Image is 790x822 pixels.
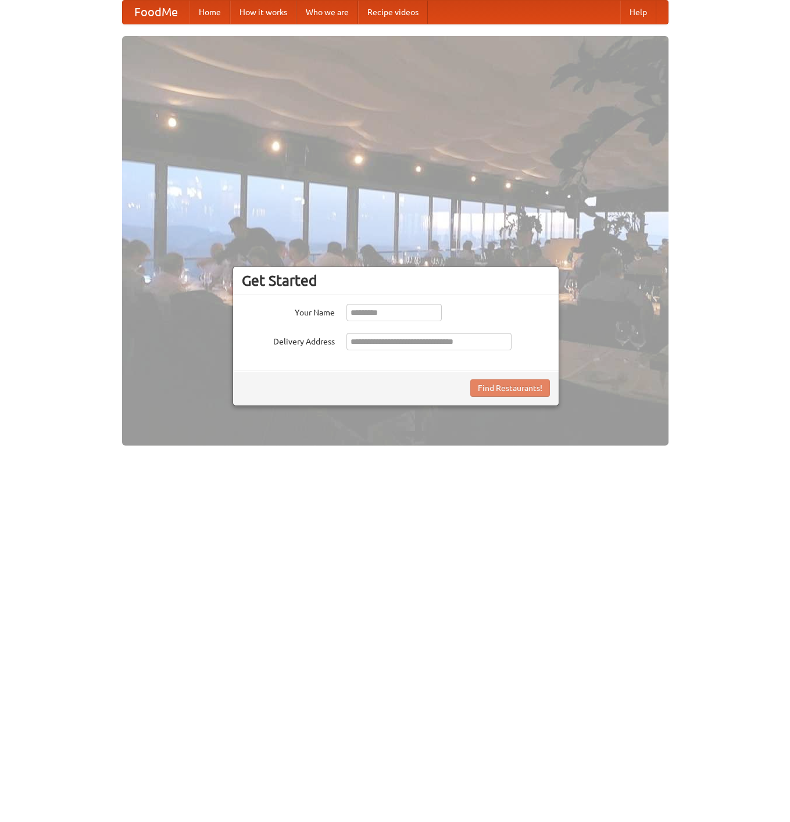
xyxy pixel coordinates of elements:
[242,272,550,289] h3: Get Started
[620,1,656,24] a: Help
[242,304,335,318] label: Your Name
[123,1,190,24] a: FoodMe
[470,379,550,397] button: Find Restaurants!
[190,1,230,24] a: Home
[242,333,335,347] label: Delivery Address
[296,1,358,24] a: Who we are
[358,1,428,24] a: Recipe videos
[230,1,296,24] a: How it works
